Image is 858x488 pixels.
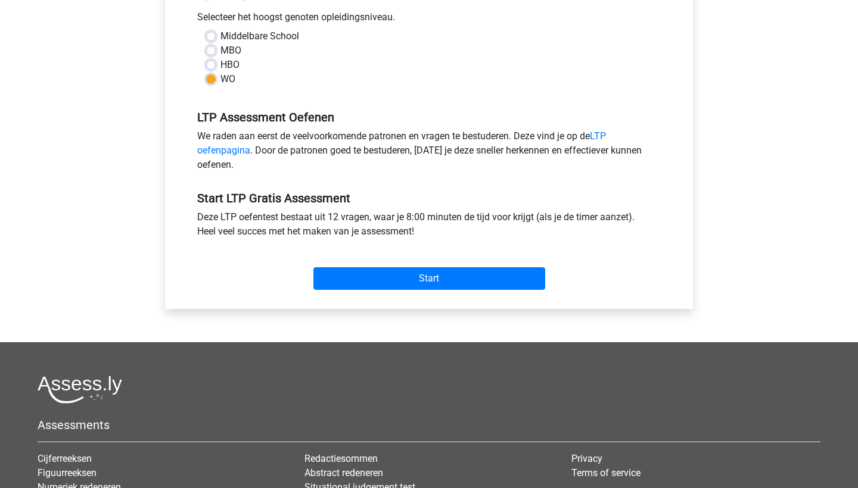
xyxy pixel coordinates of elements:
div: Deze LTP oefentest bestaat uit 12 vragen, waar je 8:00 minuten de tijd voor krijgt (als je de tim... [188,210,670,243]
input: Start [313,267,545,290]
label: HBO [220,58,240,72]
a: Terms of service [571,467,641,478]
a: Figuurreeksen [38,467,97,478]
img: Assessly logo [38,376,122,403]
h5: Start LTP Gratis Assessment [197,191,661,205]
label: Middelbare School [220,29,299,43]
label: MBO [220,43,241,58]
h5: Assessments [38,418,820,432]
h5: LTP Assessment Oefenen [197,110,661,124]
div: Selecteer het hoogst genoten opleidingsniveau. [188,10,670,29]
a: Cijferreeksen [38,453,92,464]
label: WO [220,72,235,86]
a: Redactiesommen [304,453,378,464]
div: We raden aan eerst de veelvoorkomende patronen en vragen te bestuderen. Deze vind je op de . Door... [188,129,670,177]
a: Privacy [571,453,602,464]
a: Abstract redeneren [304,467,383,478]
